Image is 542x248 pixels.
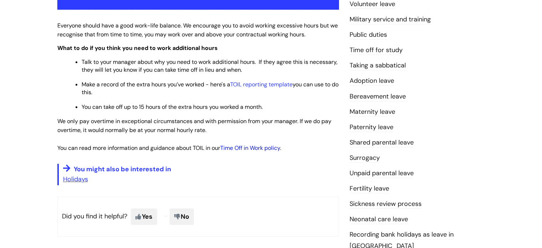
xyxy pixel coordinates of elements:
[220,144,280,152] a: Time Off in Work policy
[350,169,414,178] a: Unpaid parental leave
[350,92,406,101] a: Bereavement leave
[82,58,337,74] span: Talk to your manager about why you need to work additional hours. If they agree this is necessary...
[350,76,394,86] a: Adoption leave
[170,208,194,225] span: No
[57,117,331,134] span: We only pay overtime in exceptional circumstances and with permission from your manager. If we do...
[57,197,339,237] p: Did you find it helpful?
[350,107,395,117] a: Maternity leave
[350,123,393,132] a: Paternity leave
[82,103,263,111] span: You can take off up to 15 hours of the extra hours you worked a month.
[350,153,380,163] a: Surrogacy
[82,81,339,96] span: Make a record of the extra hours you’ve worked - here's a you can use to do this.
[350,199,422,209] a: Sickness review process
[230,81,293,88] a: TOIL reporting template
[350,61,406,70] a: Taking a sabbatical
[350,46,403,55] a: Time off for study
[350,215,408,224] a: Neonatal care leave
[74,165,171,173] span: You might also be interested in
[350,184,389,193] a: Fertility leave
[57,144,281,152] span: You can read more information and guidance about TOIL in our .
[57,22,338,38] span: Everyone should have a good work-life balance. We encourage you to avoid working excessive hours ...
[350,138,414,147] a: Shared parental leave
[131,208,157,225] span: Yes
[350,30,387,40] a: Public duties
[350,15,431,24] a: Military service and training
[57,44,218,52] span: What to do if you think you need to work additional hours
[63,175,88,183] a: Holidays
